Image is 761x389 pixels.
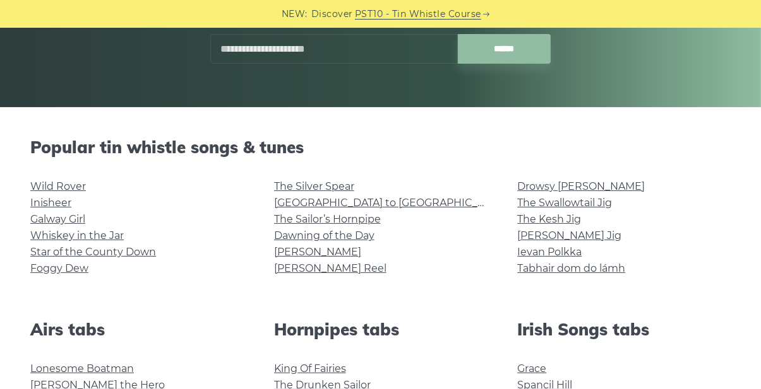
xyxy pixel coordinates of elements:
[30,246,156,258] a: Star of the County Down
[30,320,244,339] h2: Airs tabs
[274,229,375,241] a: Dawning of the Day
[30,213,85,225] a: Galway Girl
[30,197,71,209] a: Inisheer
[274,213,381,225] a: The Sailor’s Hornpipe
[517,197,612,209] a: The Swallowtail Jig
[30,180,86,192] a: Wild Rover
[517,262,625,274] a: Tabhair dom do lámh
[30,363,134,374] a: Lonesome Boatman
[517,180,645,192] a: Drowsy [PERSON_NAME]
[274,197,507,209] a: [GEOGRAPHIC_DATA] to [GEOGRAPHIC_DATA]
[30,137,731,157] h2: Popular tin whistle songs & tunes
[355,7,481,21] a: PST10 - Tin Whistle Course
[274,246,361,258] a: [PERSON_NAME]
[311,7,353,21] span: Discover
[274,262,386,274] a: [PERSON_NAME] Reel
[517,320,731,339] h2: Irish Songs tabs
[30,262,88,274] a: Foggy Dew
[517,229,621,241] a: [PERSON_NAME] Jig
[517,246,582,258] a: Ievan Polkka
[282,7,308,21] span: NEW:
[274,320,488,339] h2: Hornpipes tabs
[30,229,124,241] a: Whiskey in the Jar
[517,363,546,374] a: Grace
[517,213,581,225] a: The Kesh Jig
[274,363,346,374] a: King Of Fairies
[274,180,354,192] a: The Silver Spear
